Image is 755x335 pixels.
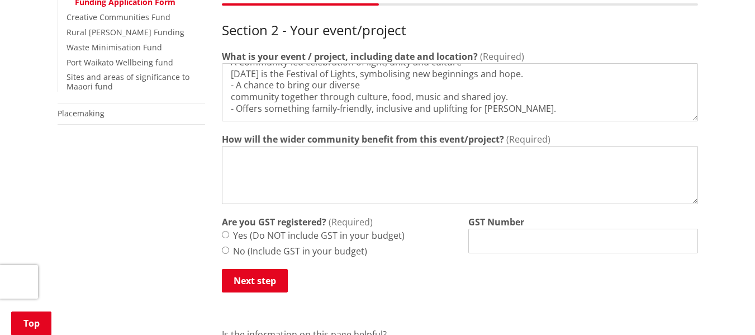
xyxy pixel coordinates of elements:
[222,22,698,39] h3: Section 2 - Your event/project
[67,27,184,37] a: Rural [PERSON_NAME] Funding
[329,216,373,228] span: (Required)
[11,312,51,335] a: Top
[480,50,524,63] span: (Required)
[506,133,550,145] span: (Required)
[468,215,524,229] label: GST Number
[67,57,173,68] a: Port Waikato Wellbeing fund
[67,12,170,22] a: Creative Communities Fund
[222,215,326,229] strong: Are you GST registered?
[222,50,478,63] label: What is your event / project, including date and location?
[704,288,744,328] iframe: Messenger Launcher
[222,133,504,146] label: How will the wider community benefit from this event/project?
[67,42,162,53] a: Waste Minimisation Fund
[67,72,189,92] a: Sites and areas of significance to Maaori fund
[233,244,367,258] label: No (Include GST in your budget)
[222,269,288,292] button: Next step
[233,229,405,242] label: Yes (Do NOT include GST in your budget)
[58,108,105,119] a: Placemaking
